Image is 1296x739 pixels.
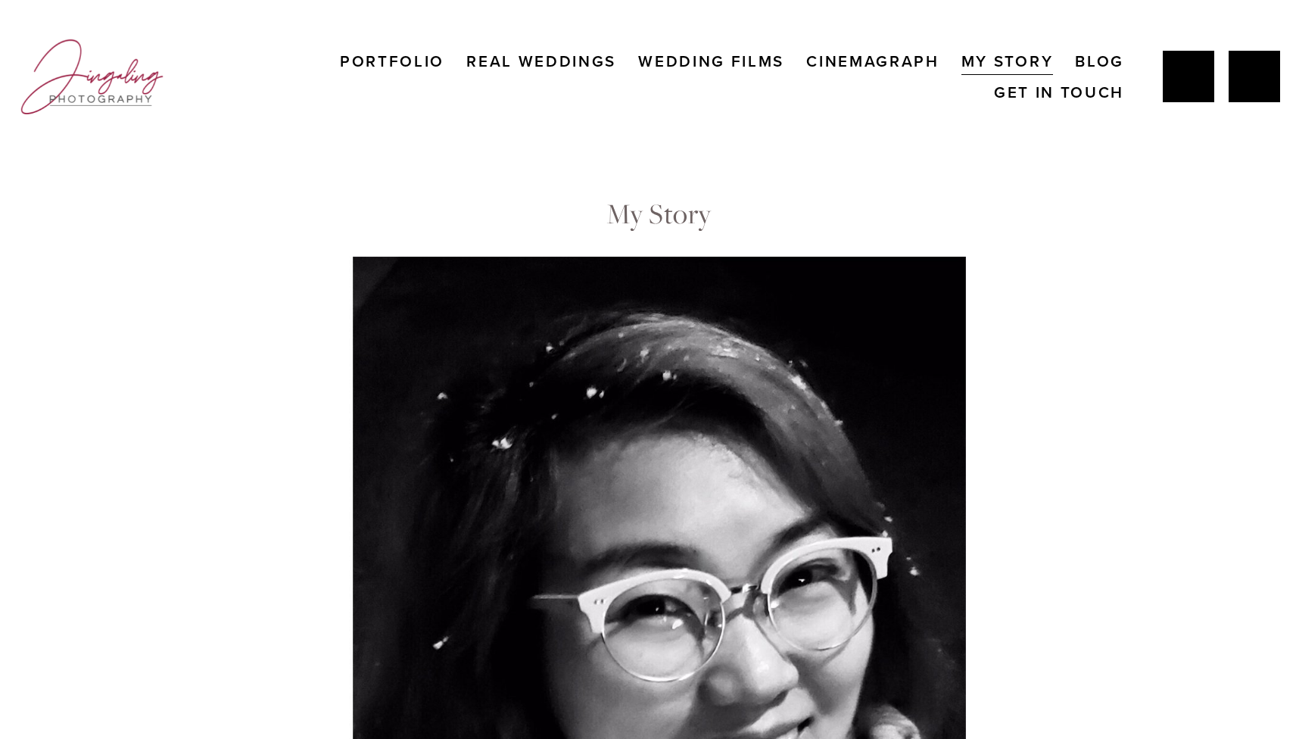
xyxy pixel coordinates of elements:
[961,45,1053,76] a: My Story
[340,45,444,76] a: Portfolio
[466,45,616,76] a: Real Weddings
[1163,51,1214,102] a: Jing Yang
[994,76,1124,108] a: Get In Touch
[1229,51,1280,102] a: Instagram
[1075,45,1124,76] a: Blog
[16,33,169,121] img: Jingaling Photography
[638,45,784,76] a: Wedding Films
[806,45,939,76] a: Cinemagraph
